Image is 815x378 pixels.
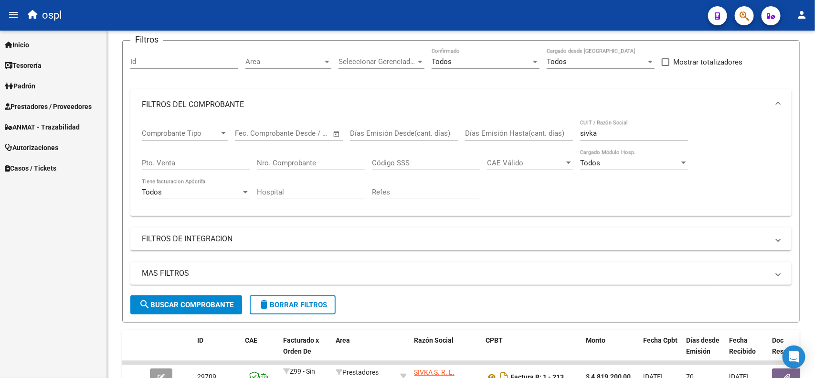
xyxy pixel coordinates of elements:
[410,330,482,372] datatable-header-cell: Razón Social
[673,56,742,68] span: Mostrar totalizadores
[5,142,58,153] span: Autorizaciones
[282,129,328,138] input: Fecha fin
[414,368,455,376] span: SIVKA S. R. L.
[235,129,274,138] input: Fecha inicio
[486,336,503,344] span: CPBT
[482,330,582,372] datatable-header-cell: CPBT
[682,330,725,372] datatable-header-cell: Días desde Emisión
[487,159,564,167] span: CAE Válido
[5,60,42,71] span: Tesorería
[5,163,56,173] span: Casos / Tickets
[5,122,80,132] span: ANMAT - Trazabilidad
[258,301,327,309] span: Borrar Filtros
[250,295,336,314] button: Borrar Filtros
[42,5,62,26] span: ospl
[142,268,769,279] mat-panel-title: MAS FILTROS
[332,330,396,372] datatable-header-cell: Area
[582,330,639,372] datatable-header-cell: Monto
[729,336,756,355] span: Fecha Recibido
[796,9,807,21] mat-icon: person
[197,336,203,344] span: ID
[643,336,677,344] span: Fecha Cpbt
[142,129,219,138] span: Comprobante Tipo
[130,295,242,314] button: Buscar Comprobante
[130,262,792,285] mat-expansion-panel-header: MAS FILTROS
[142,234,769,244] mat-panel-title: FILTROS DE INTEGRACION
[586,336,605,344] span: Monto
[336,336,350,344] span: Area
[339,57,416,66] span: Seleccionar Gerenciador
[8,9,19,21] mat-icon: menu
[5,40,29,50] span: Inicio
[130,120,792,216] div: FILTROS DEL COMPROBANTE
[725,330,768,372] datatable-header-cell: Fecha Recibido
[639,330,682,372] datatable-header-cell: Fecha Cpbt
[142,99,769,110] mat-panel-title: FILTROS DEL COMPROBANTE
[432,57,452,66] span: Todos
[193,330,241,372] datatable-header-cell: ID
[331,129,342,140] button: Open calendar
[130,33,163,46] h3: Filtros
[686,336,720,355] span: Días desde Emisión
[414,336,454,344] span: Razón Social
[245,57,323,66] span: Area
[130,227,792,250] mat-expansion-panel-header: FILTROS DE INTEGRACION
[279,330,332,372] datatable-header-cell: Facturado x Orden De
[130,89,792,120] mat-expansion-panel-header: FILTROS DEL COMPROBANTE
[772,336,815,355] span: Doc Respaldatoria
[139,299,150,310] mat-icon: search
[580,159,600,167] span: Todos
[5,81,35,91] span: Padrón
[142,188,162,196] span: Todos
[547,57,567,66] span: Todos
[283,336,319,355] span: Facturado x Orden De
[5,101,92,112] span: Prestadores / Proveedores
[245,336,257,344] span: CAE
[241,330,279,372] datatable-header-cell: CAE
[139,301,233,309] span: Buscar Comprobante
[258,299,270,310] mat-icon: delete
[783,346,805,368] div: Open Intercom Messenger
